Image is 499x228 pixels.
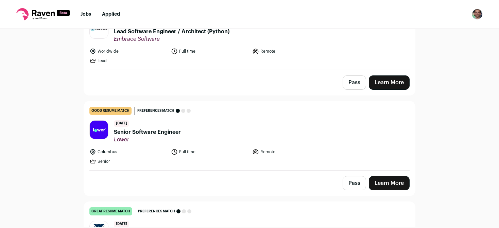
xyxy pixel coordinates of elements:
[114,36,229,42] span: Embrace Software
[89,148,167,155] li: Columbus
[252,148,330,155] li: Remote
[343,176,366,190] button: Pass
[102,12,120,17] a: Applied
[138,208,175,215] span: Preferences match
[89,158,167,165] li: Senior
[84,101,415,170] a: good resume match Preferences match [DATE] Senior Software Engineer Lower Columbus Full time Remo...
[89,207,132,215] div: great resume match
[369,75,410,90] a: Learn More
[89,107,132,115] div: good resume match
[472,9,483,20] button: Open dropdown
[90,27,108,32] img: f60f3cdad6fd8f6718a6cf4480f05a5e77366db1ab51f6bd88df1195e54ec06b
[114,128,181,136] span: Senior Software Engineer
[114,221,129,227] span: [DATE]
[114,120,129,127] span: [DATE]
[90,121,108,139] img: df9cfc154812dda8474a7fd9c0382e902b550429ae26fd0cea92bd41af38879b.jpg
[114,28,229,36] span: Lead Software Engineer / Architect (Python)
[369,176,410,190] a: Learn More
[171,148,248,155] li: Full time
[81,12,91,17] a: Jobs
[171,48,248,55] li: Full time
[89,57,167,64] li: Lead
[472,9,483,20] img: 7608815-medium_jpg
[252,48,330,55] li: Remote
[84,1,415,70] a: good resume match Preferences match [DATE] Lead Software Engineer / Architect (Python) Embrace So...
[114,136,181,143] span: Lower
[89,48,167,55] li: Worldwide
[137,107,174,114] span: Preferences match
[343,75,366,90] button: Pass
